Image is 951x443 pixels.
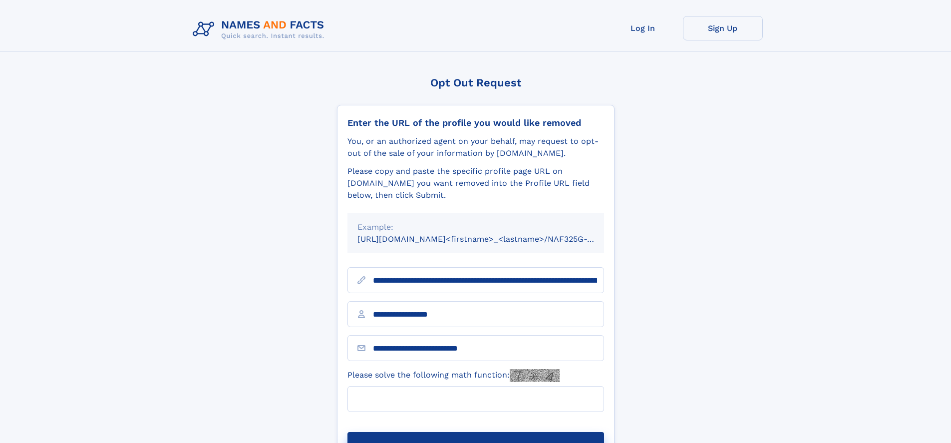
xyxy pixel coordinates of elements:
small: [URL][DOMAIN_NAME]<firstname>_<lastname>/NAF325G-xxxxxxxx [357,234,623,244]
a: Sign Up [683,16,763,40]
label: Please solve the following math function: [347,369,560,382]
div: Opt Out Request [337,76,615,89]
a: Log In [603,16,683,40]
div: Example: [357,221,594,233]
div: You, or an authorized agent on your behalf, may request to opt-out of the sale of your informatio... [347,135,604,159]
div: Please copy and paste the specific profile page URL on [DOMAIN_NAME] you want removed into the Pr... [347,165,604,201]
img: Logo Names and Facts [189,16,332,43]
div: Enter the URL of the profile you would like removed [347,117,604,128]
